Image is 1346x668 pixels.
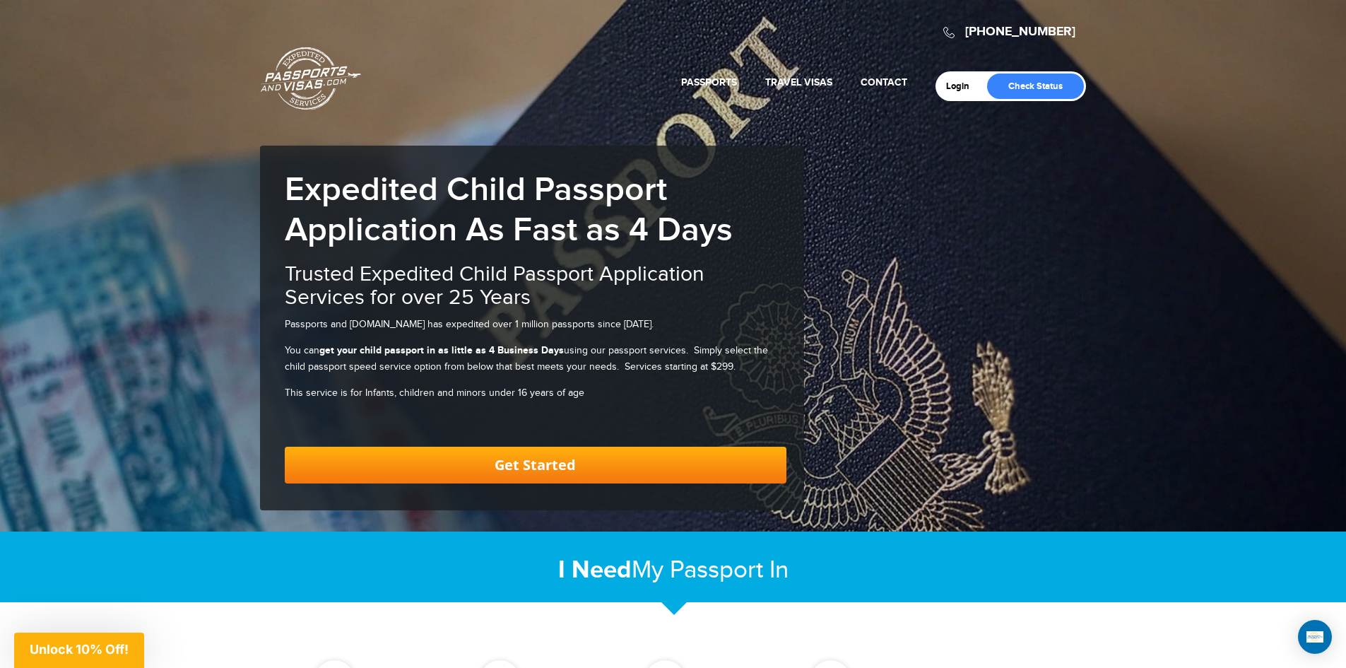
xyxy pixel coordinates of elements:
a: Get Started [285,447,786,484]
strong: get your child passport in as little as 4 Business Days [319,344,564,356]
a: Login [946,81,979,92]
a: Travel Visas [765,76,832,88]
p: Passports and [DOMAIN_NAME] has expedited over 1 million passports since [DATE]. [285,317,786,332]
strong: I Need [558,555,632,585]
div: Open Intercom Messenger [1298,620,1332,654]
a: [PHONE_NUMBER] [965,24,1075,40]
a: Passports & [DOMAIN_NAME] [261,47,361,110]
span: Unlock 10% Off! [30,642,129,657]
iframe: Customer reviews powered by Trustpilot [285,411,786,426]
p: This service is for Infants, children and minors under 16 years of age [285,385,786,401]
div: Unlock 10% Off! [14,633,144,668]
b: Expedited Child Passport Application As Fast as 4 Days [285,170,733,250]
h2: My [260,555,1087,585]
span: Passport In [670,556,789,585]
a: Check Status [987,74,1084,99]
a: Contact [861,76,907,88]
h2: Trusted Expedited Child Passport Application Services for over 25 Years [285,263,786,310]
a: Passports [681,76,737,88]
p: You can using our passport services. Simply select the child passport speed service option from b... [285,343,786,375]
